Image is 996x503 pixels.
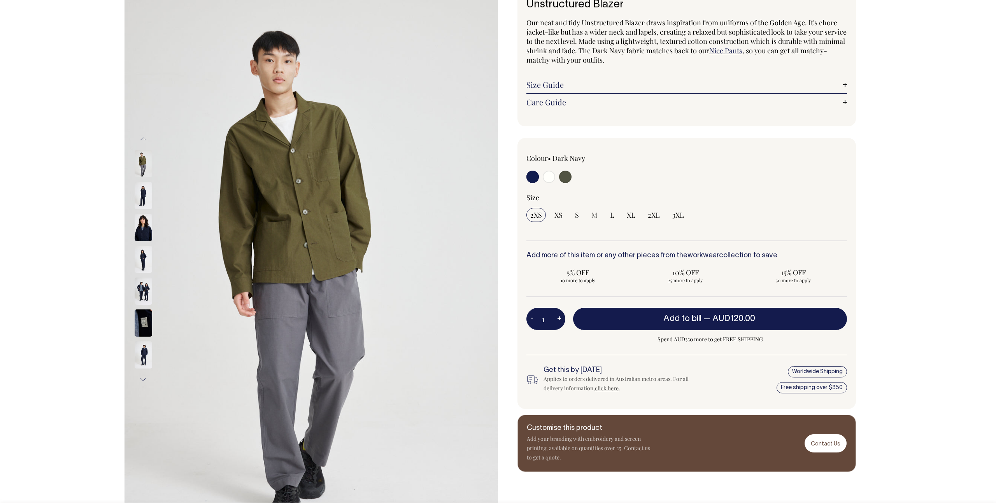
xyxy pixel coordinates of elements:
[672,210,684,220] span: 3XL
[703,315,757,323] span: —
[530,277,626,283] span: 10 more to apply
[634,265,737,286] input: 10% OFF 25 more to apply
[745,277,841,283] span: 50 more to apply
[526,154,655,163] div: Colour
[638,268,733,277] span: 10% OFF
[135,341,152,369] img: dark-navy
[573,335,847,344] span: Spend AUD350 more to get FREE SHIPPING
[644,208,664,222] input: 2XL
[526,98,847,107] a: Care Guide
[573,308,847,330] button: Add to bill —AUD120.00
[137,371,149,388] button: Next
[668,208,688,222] input: 3XL
[530,268,626,277] span: 5% OFF
[553,311,565,327] button: +
[595,384,619,392] a: click here
[135,214,152,241] img: dark-navy
[623,208,639,222] input: XL
[526,193,847,202] div: Size
[663,315,701,323] span: Add to bill
[709,46,742,55] a: Nice Pants
[527,434,651,462] p: Add your branding with embroidery and screen printing, available on quantities over 25. Contact u...
[544,374,701,393] div: Applies to orders delivered in Australian metro areas. For all delivery information, .
[554,210,563,220] span: XS
[745,268,841,277] span: 15% OFF
[591,210,598,220] span: M
[135,278,152,305] img: dark-navy
[712,315,755,323] span: AUD120.00
[137,130,149,148] button: Previous
[135,246,152,273] img: dark-navy
[526,265,630,286] input: 5% OFF 10 more to apply
[526,46,827,65] span: , so you can get all matchy-matchy with your outfits.
[575,210,579,220] span: S
[638,277,733,283] span: 25 more to apply
[742,265,845,286] input: 15% OFF 50 more to apply
[527,424,651,432] h6: Customise this product
[687,252,719,259] a: workwear
[544,367,701,374] h6: Get this by [DATE]
[526,311,537,327] button: -
[526,208,546,222] input: 2XS
[552,154,585,163] label: Dark Navy
[551,208,566,222] input: XS
[548,154,551,163] span: •
[526,18,847,55] span: Our neat and tidy Unstructured Blazer draws inspiration from uniforms of the Golden Age. It's cho...
[627,210,635,220] span: XL
[135,182,152,209] img: dark-navy
[606,208,618,222] input: L
[135,150,152,177] img: olive
[530,210,542,220] span: 2XS
[648,210,660,220] span: 2XL
[587,208,601,222] input: M
[571,208,583,222] input: S
[610,210,614,220] span: L
[526,80,847,89] a: Size Guide
[526,252,847,260] h6: Add more of this item or any other pieces from the collection to save
[135,309,152,337] img: dark-navy
[805,434,847,452] a: Contact Us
